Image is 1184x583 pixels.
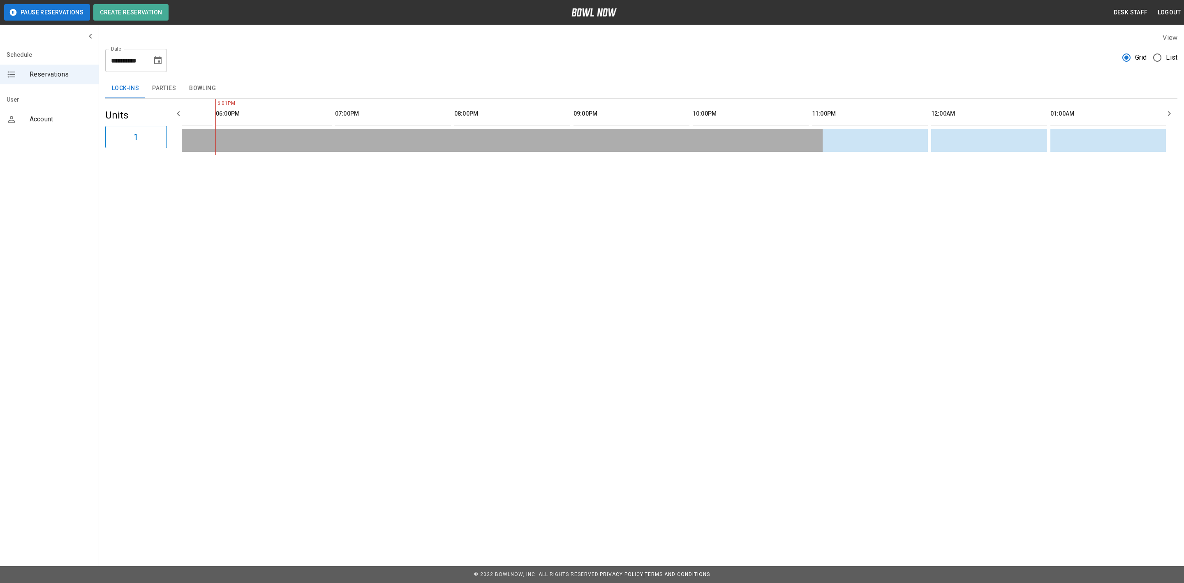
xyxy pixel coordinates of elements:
[105,79,146,98] button: Lock-ins
[474,571,600,577] span: © 2022 BowlNow, Inc. All Rights Reserved.
[571,8,617,16] img: logo
[30,70,92,79] span: Reservations
[4,4,90,21] button: Pause Reservations
[150,52,166,69] button: Choose date, selected date is Aug 10, 2025
[215,100,217,108] span: 6:01PM
[146,79,183,98] button: Parties
[600,571,643,577] a: Privacy Policy
[93,4,169,21] button: Create Reservation
[645,571,710,577] a: Terms and Conditions
[1163,34,1177,42] label: View
[183,79,222,98] button: Bowling
[1166,53,1177,63] span: List
[1135,53,1147,63] span: Grid
[105,126,167,148] button: 1
[105,79,1177,98] div: inventory tabs
[1110,5,1151,20] button: Desk Staff
[30,114,92,124] span: Account
[105,109,167,122] h5: Units
[1154,5,1184,20] button: Logout
[134,130,138,144] h6: 1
